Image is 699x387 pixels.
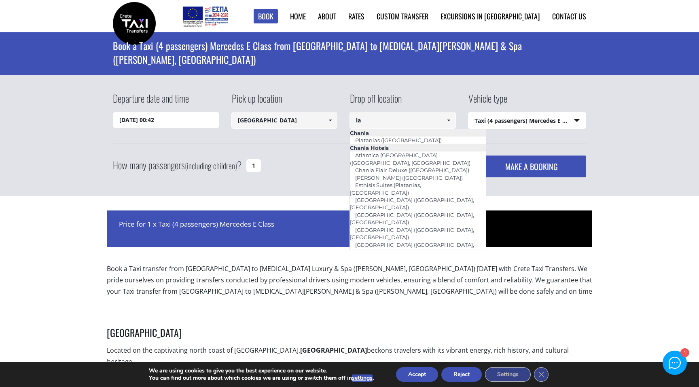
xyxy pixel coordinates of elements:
button: Accept [396,367,438,382]
img: Crete Taxi Transfers | Book a Taxi transfer from Heraklion city to Amira Luxury & Spa (Adelianos ... [113,2,156,45]
a: Book [254,9,278,24]
a: [GEOGRAPHIC_DATA] ([GEOGRAPHIC_DATA], [GEOGRAPHIC_DATA]) [350,239,474,258]
label: Pick up location [231,91,282,112]
a: Crete Taxi Transfers | Book a Taxi transfer from Heraklion city to Amira Luxury & Spa (Adelianos ... [113,18,156,27]
label: How many passengers ? [113,156,241,175]
a: Esthisis Suites (Platanias, [GEOGRAPHIC_DATA]) [350,179,421,198]
li: Chania [350,129,486,137]
a: [GEOGRAPHIC_DATA] ([GEOGRAPHIC_DATA], [GEOGRAPHIC_DATA]) [350,224,474,243]
a: [PERSON_NAME] ([GEOGRAPHIC_DATA]) [350,172,468,183]
label: Vehicle type [468,91,507,112]
small: (including children) [185,160,237,172]
a: About [318,11,336,21]
p: Book a Taxi transfer from [GEOGRAPHIC_DATA] to [MEDICAL_DATA] Luxury & Spa ([PERSON_NAME], [GEOGR... [107,263,592,304]
a: Contact us [552,11,586,21]
button: MAKE A BOOKING [477,156,586,177]
a: Home [290,11,306,21]
p: Located on the captivating north coast of [GEOGRAPHIC_DATA], beckons travelers with its vibrant e... [107,345,592,374]
a: Custom Transfer [377,11,428,21]
button: Reject [441,367,482,382]
a: Rates [348,11,364,21]
button: settings [352,374,373,382]
a: Excursions in [GEOGRAPHIC_DATA] [441,11,540,21]
h3: [GEOGRAPHIC_DATA] [107,326,592,345]
h1: Book a Taxi (4 passengers) Mercedes E Class from [GEOGRAPHIC_DATA] to [MEDICAL_DATA][PERSON_NAME]... [113,32,586,73]
a: Show All Items [324,112,337,129]
button: Settings [485,367,531,382]
a: Chania Flair Deluxe ([GEOGRAPHIC_DATA]) [350,164,474,176]
p: We are using cookies to give you the best experience on our website. [149,367,374,374]
label: Drop off location [349,91,402,112]
button: Close GDPR Cookie Banner [534,367,549,382]
div: 1 [680,349,689,358]
a: [GEOGRAPHIC_DATA] ([GEOGRAPHIC_DATA], [GEOGRAPHIC_DATA]) [350,209,474,228]
strong: [GEOGRAPHIC_DATA] [300,346,367,355]
li: Chania Hotels [350,144,486,151]
img: e-bannersEUERDF180X90.jpg [181,4,229,28]
a: Platanias ([GEOGRAPHIC_DATA]) [350,135,447,146]
a: Atlantica [GEOGRAPHIC_DATA] ([GEOGRAPHIC_DATA], [GEOGRAPHIC_DATA]) [350,149,476,168]
input: Select drop-off location [349,112,456,129]
a: [GEOGRAPHIC_DATA] ([GEOGRAPHIC_DATA], [GEOGRAPHIC_DATA]) [350,194,474,213]
input: Select pickup location [231,112,338,129]
p: You can find out more about which cookies we are using or switch them off in . [149,374,374,382]
div: Price for 1 x Taxi (4 passengers) Mercedes E Class [107,210,349,247]
a: Show All Items [442,112,455,129]
label: Departure date and time [113,91,189,112]
span: Taxi (4 passengers) Mercedes E Class [468,112,586,129]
